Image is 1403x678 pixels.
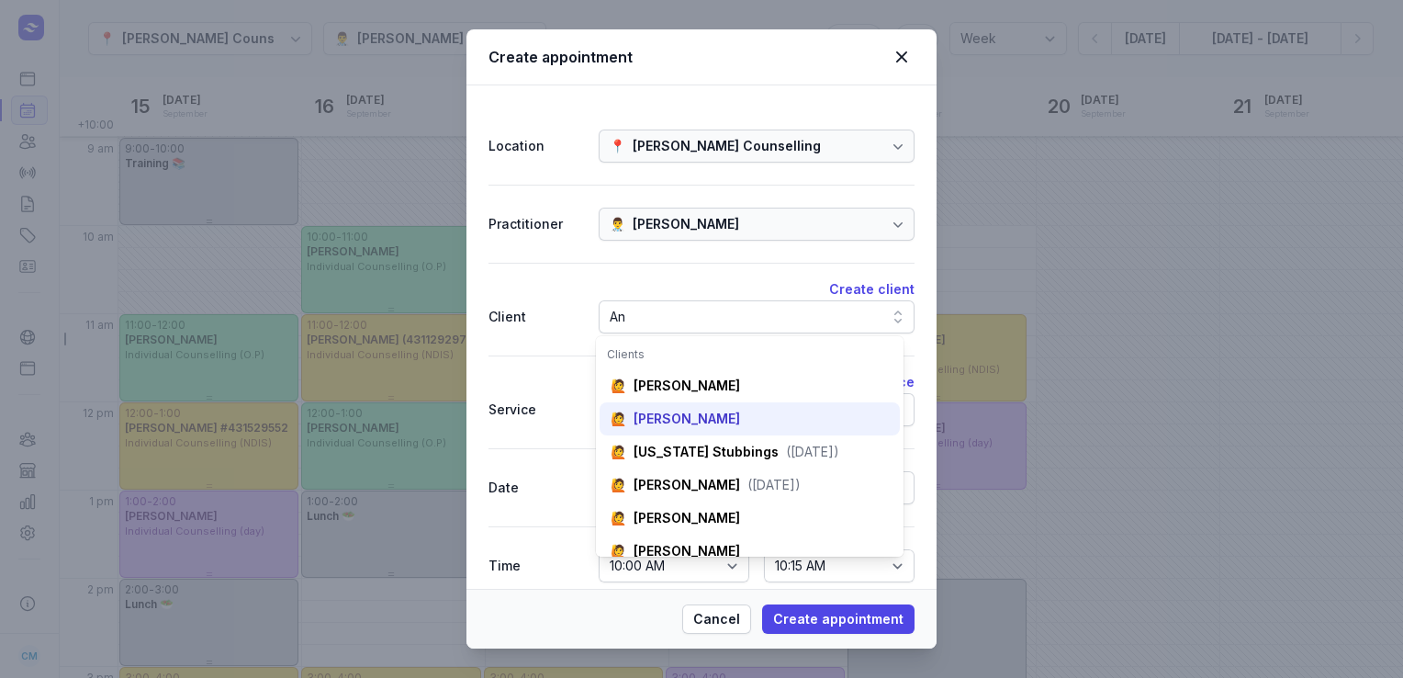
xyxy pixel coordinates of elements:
[786,443,839,461] div: ([DATE])
[488,46,889,68] div: Create appointment
[488,306,584,328] div: Client
[693,608,740,630] span: Cancel
[610,306,625,328] div: An
[829,278,915,300] button: Create client
[611,443,626,461] div: 🙋
[611,377,626,395] div: 🙋
[634,509,740,527] div: [PERSON_NAME]
[633,213,739,235] div: [PERSON_NAME]
[607,347,892,362] div: Clients
[747,476,801,494] div: ([DATE])
[762,605,915,634] button: Create appointment
[634,377,740,395] div: [PERSON_NAME]
[611,509,626,527] div: 🙋
[634,410,740,428] div: [PERSON_NAME]
[610,135,625,157] div: 📍
[633,135,821,157] div: [PERSON_NAME] Counselling
[611,476,626,494] div: 🙋
[611,410,626,428] div: 🙋
[488,135,584,157] div: Location
[634,542,740,560] div: [PERSON_NAME]
[682,605,751,634] button: Cancel
[773,608,904,630] span: Create appointment
[634,476,740,494] div: [PERSON_NAME]
[488,399,584,421] div: Service
[610,213,625,235] div: 👨‍⚕️
[488,213,584,235] div: Practitioner
[488,477,584,499] div: Date
[488,555,584,577] div: Time
[611,542,626,560] div: 🙋
[634,443,779,461] div: [US_STATE] Stubbings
